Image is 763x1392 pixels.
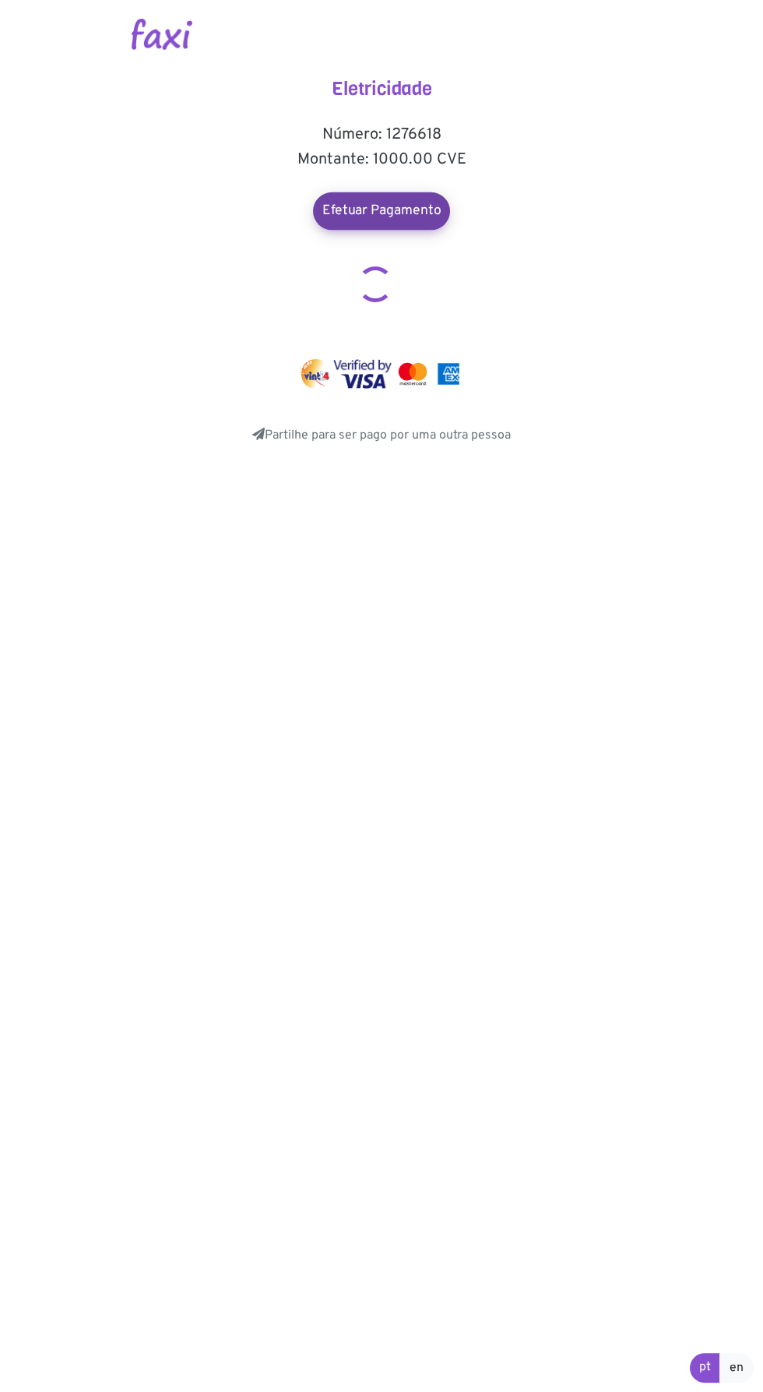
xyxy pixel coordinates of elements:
h5: Montante: 1000.00 CVE [226,150,537,169]
img: visa [333,359,392,389]
img: vinti4 [300,359,331,389]
img: mastercard [395,359,431,389]
a: Efetuar Pagamento [313,192,450,230]
a: pt [690,1353,720,1383]
h5: Número: 1276618 [226,125,537,144]
a: Partilhe para ser pago por uma outra pessoa [252,428,511,443]
a: en [719,1353,754,1383]
h4: Eletricidade [226,78,537,100]
img: mastercard [434,359,463,389]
